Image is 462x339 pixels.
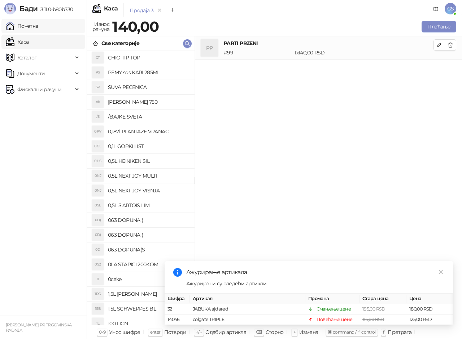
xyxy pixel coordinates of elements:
h4: 0,5L NEXT JOY VISNJA [108,185,189,196]
span: GS [445,3,456,14]
th: Промена [305,294,359,304]
td: colgate TRIPLE [190,315,305,325]
h4: 1,5L [PERSON_NAME] [108,288,189,300]
h4: 063 DOPUNA ( [108,214,189,226]
h4: 0,5L HEINIKEN SIL [108,155,189,167]
div: Повећање цене [317,316,353,323]
div: 0D( [92,229,104,241]
th: Стара цена [359,294,406,304]
td: JABUKA ajdared [190,304,305,315]
h4: 0,187l PLANTAZE VRANAC [108,126,189,137]
div: Износ рачуна [91,19,111,34]
div: 0D( [92,214,104,226]
h4: 063 DOPUNA(S [108,244,189,255]
h4: [PERSON_NAME] 750 [108,96,189,108]
div: 0NJ [92,170,104,182]
td: 180,00 RSD [406,304,453,315]
div: Ажурирани су следећи артикли: [186,280,445,287]
h4: 0cake [108,273,189,285]
div: Све категорије [101,39,139,47]
a: Почетна [6,19,38,33]
h4: 063 DOPUNA ( [108,229,189,241]
strong: 140,00 [112,18,159,35]
div: 1L [92,318,104,329]
th: Артикал [190,294,305,304]
span: ⌘ command / ⌃ control [328,329,376,335]
button: Add tab [166,3,180,17]
div: Ажурирање артикала [186,268,445,277]
th: Цена [406,294,453,304]
div: CT [92,52,104,63]
h4: 0,5L NEXT JOY MULTI [108,170,189,182]
a: Close [437,268,445,276]
div: SP [92,81,104,93]
div: PS [92,67,104,78]
div: 0 [92,273,104,285]
td: 14046 [165,315,190,325]
div: Смањење цене [317,305,351,313]
div: 1SB [92,303,104,315]
div: grid [87,50,195,325]
span: 195,00 RSD [362,306,385,312]
h4: /BAJKE SVETA [108,111,189,122]
td: 32 [165,304,190,315]
span: Документи [17,66,45,81]
span: f [383,329,384,335]
div: 0PV [92,126,104,137]
span: enter [150,329,161,335]
div: 0HS [92,155,104,167]
span: ⌫ [256,329,262,335]
h4: CHIO TIP TOP [108,52,189,63]
div: 0GL [92,140,104,152]
div: Продаја 3 [130,6,153,14]
h4: 0,5L S.ARTOIS LIM [108,200,189,211]
small: [PERSON_NAME] PR TRGOVINSKA RADNJA [6,322,72,333]
div: 0S2 [92,259,104,270]
span: Бади [19,4,38,13]
a: Документација [430,3,442,14]
div: # 99 [222,49,293,57]
button: Плаћање [422,21,456,32]
div: Сторно [266,327,284,337]
h4: 0LA STAPICI 200KOM [108,259,189,270]
div: 0NJ [92,185,104,196]
img: Logo [4,3,16,14]
div: 0SL [92,200,104,211]
div: AK [92,96,104,108]
th: Шифра [165,294,190,304]
span: 0-9 [99,329,105,335]
h4: 0,1L GORKI LIST [108,140,189,152]
h4: PEMY sos KARI 285ML [108,67,189,78]
div: 1RG [92,288,104,300]
span: + [293,329,296,335]
button: remove [155,7,164,13]
span: 115,00 RSD [362,317,384,322]
a: Каса [6,35,29,49]
td: 125,00 RSD [406,315,453,325]
div: 1 x 140,00 RSD [293,49,435,57]
div: PP [201,39,218,57]
span: 3.11.0-b80b730 [38,6,73,13]
span: ↑/↓ [196,329,202,335]
div: Претрага [388,327,411,337]
div: Одабир артикла [205,327,246,337]
span: Фискални рачуни [17,82,61,97]
div: 0D [92,244,104,255]
h4: 1,5L SCHWEPPES BL [108,303,189,315]
h4: PARTI PRZENI [224,39,433,47]
span: info-circle [173,268,182,277]
div: Потврди [164,327,187,337]
h4: 100 LICN [108,318,189,329]
div: Измена [299,327,318,337]
h4: SUVA PECENICA [108,81,189,93]
div: /S [92,111,104,122]
span: close [438,269,443,275]
div: Каса [104,6,118,12]
div: Унос шифре [109,327,140,337]
span: Каталог [17,50,37,65]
